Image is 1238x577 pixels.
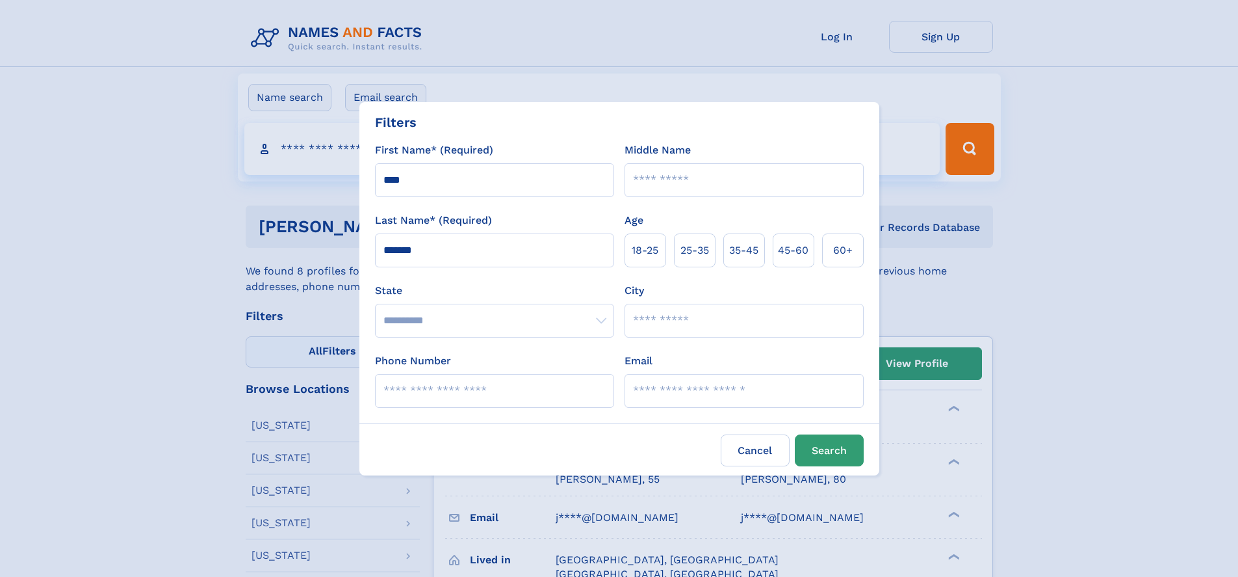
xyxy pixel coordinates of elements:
[375,213,492,228] label: Last Name* (Required)
[625,283,644,299] label: City
[625,353,652,369] label: Email
[680,243,709,258] span: 25‑35
[375,142,493,158] label: First Name* (Required)
[778,243,808,258] span: 45‑60
[625,213,643,228] label: Age
[795,435,864,466] button: Search
[375,283,614,299] label: State
[833,243,853,258] span: 60+
[729,243,758,258] span: 35‑45
[632,243,658,258] span: 18‑25
[375,113,417,132] div: Filters
[721,435,790,466] label: Cancel
[375,353,451,369] label: Phone Number
[625,142,691,158] label: Middle Name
